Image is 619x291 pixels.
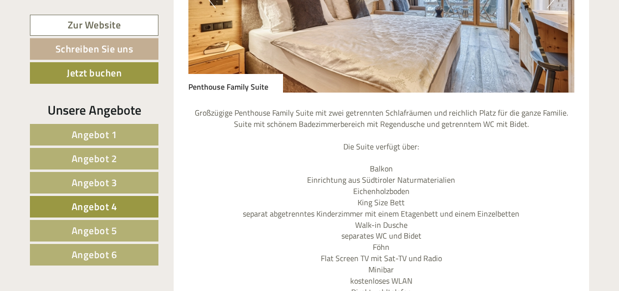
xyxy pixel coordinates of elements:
span: Angebot 1 [72,127,117,142]
span: Angebot 2 [72,151,117,166]
span: Angebot 5 [72,223,117,238]
div: Sie [142,42,372,50]
a: Jetzt buchen [30,62,158,84]
small: 22:03 [142,83,372,90]
span: Angebot 3 [72,175,117,190]
div: Dienstag [170,2,216,19]
div: Guten Tag, wie können wir Ihnen helfen? [7,8,156,38]
span: Angebot 4 [72,199,117,214]
a: Zur Website [30,15,158,36]
div: Sehr geehrter [PERSON_NAME], Kinder dürfen all unsere Pools mitbenutzen. Einzig der Saunabereich ... [7,114,249,177]
div: Unsere Angebote [30,101,158,119]
small: 22:02 [15,29,152,36]
button: Senden [323,254,387,275]
div: [DATE] [176,95,210,111]
small: 08:19 [15,168,244,175]
a: Schreiben Sie uns [30,38,158,60]
div: Penthouse Family Suite [188,74,283,93]
div: Vielen Dank für die tollen Angebote. Eine Frage hätten wir noch: Darf unser 3-jähriger Sohn auch ... [137,40,379,92]
span: Angebot 6 [72,247,117,262]
div: [GEOGRAPHIC_DATA] [15,116,244,123]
